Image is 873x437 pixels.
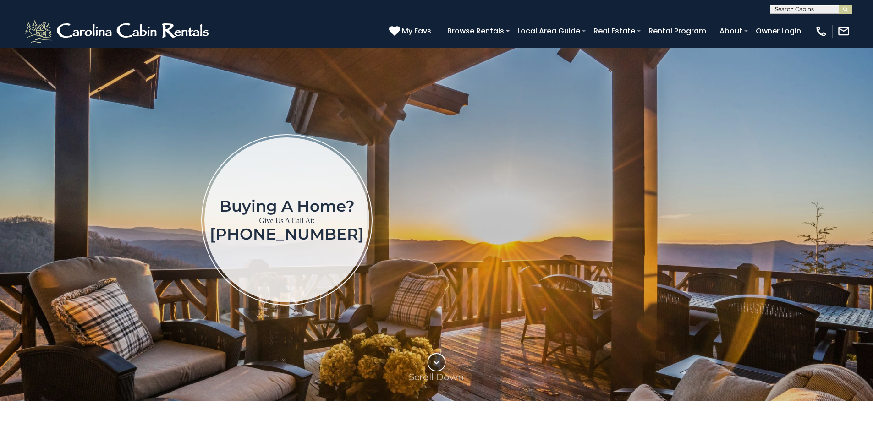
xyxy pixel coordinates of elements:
a: Real Estate [589,23,640,39]
a: [PHONE_NUMBER] [210,224,364,244]
img: phone-regular-white.png [815,25,828,38]
a: About [715,23,747,39]
a: Browse Rentals [443,23,509,39]
a: Local Area Guide [513,23,585,39]
img: White-1-2.png [23,17,213,45]
a: Rental Program [644,23,711,39]
h1: Buying a home? [210,198,364,214]
a: Owner Login [751,23,806,39]
iframe: New Contact Form [520,96,819,343]
a: My Favs [389,25,434,37]
img: mail-regular-white.png [837,25,850,38]
p: Scroll Down [409,371,464,382]
p: Give Us A Call At: [210,214,364,227]
span: My Favs [402,25,431,37]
